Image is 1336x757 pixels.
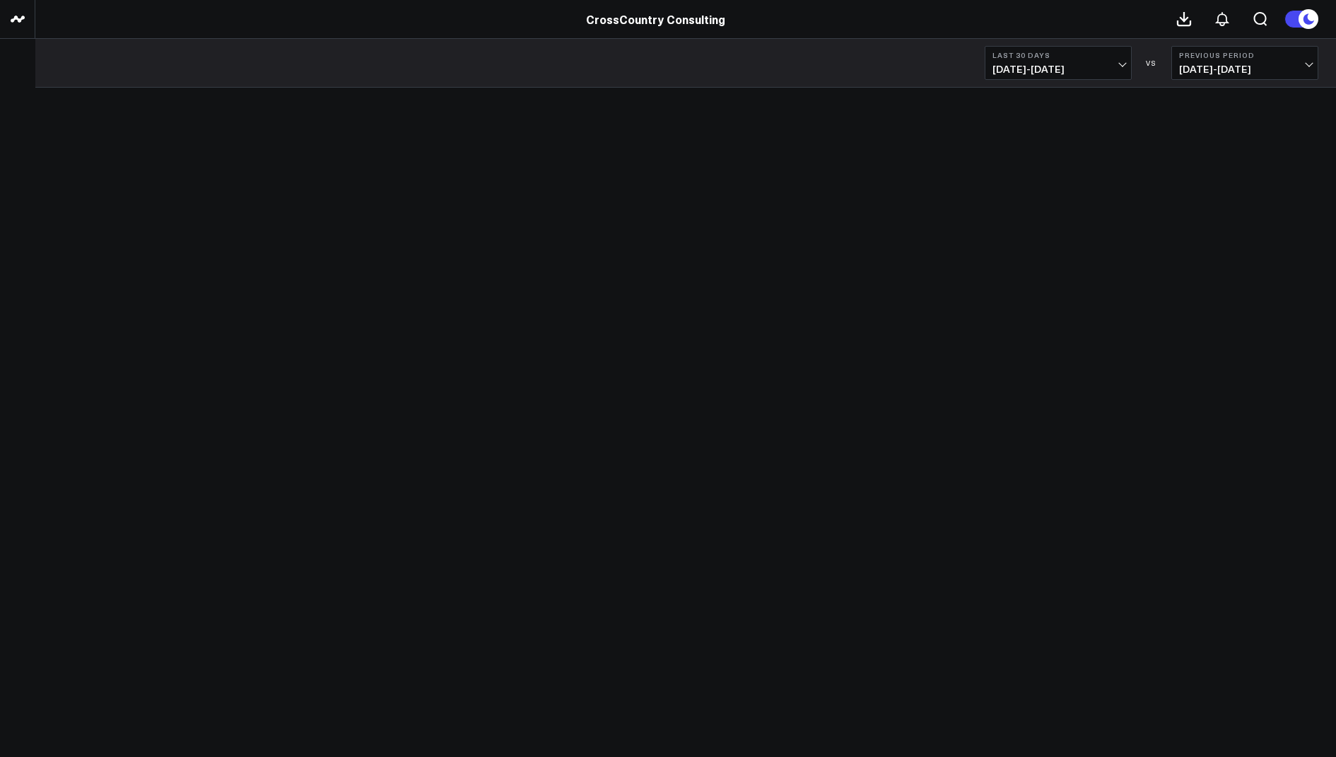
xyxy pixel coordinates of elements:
[1179,51,1311,59] b: Previous Period
[992,64,1124,75] span: [DATE] - [DATE]
[992,51,1124,59] b: Last 30 Days
[1171,46,1318,80] button: Previous Period[DATE]-[DATE]
[985,46,1132,80] button: Last 30 Days[DATE]-[DATE]
[586,11,725,27] a: CrossCountry Consulting
[1139,59,1164,67] div: VS
[1179,64,1311,75] span: [DATE] - [DATE]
